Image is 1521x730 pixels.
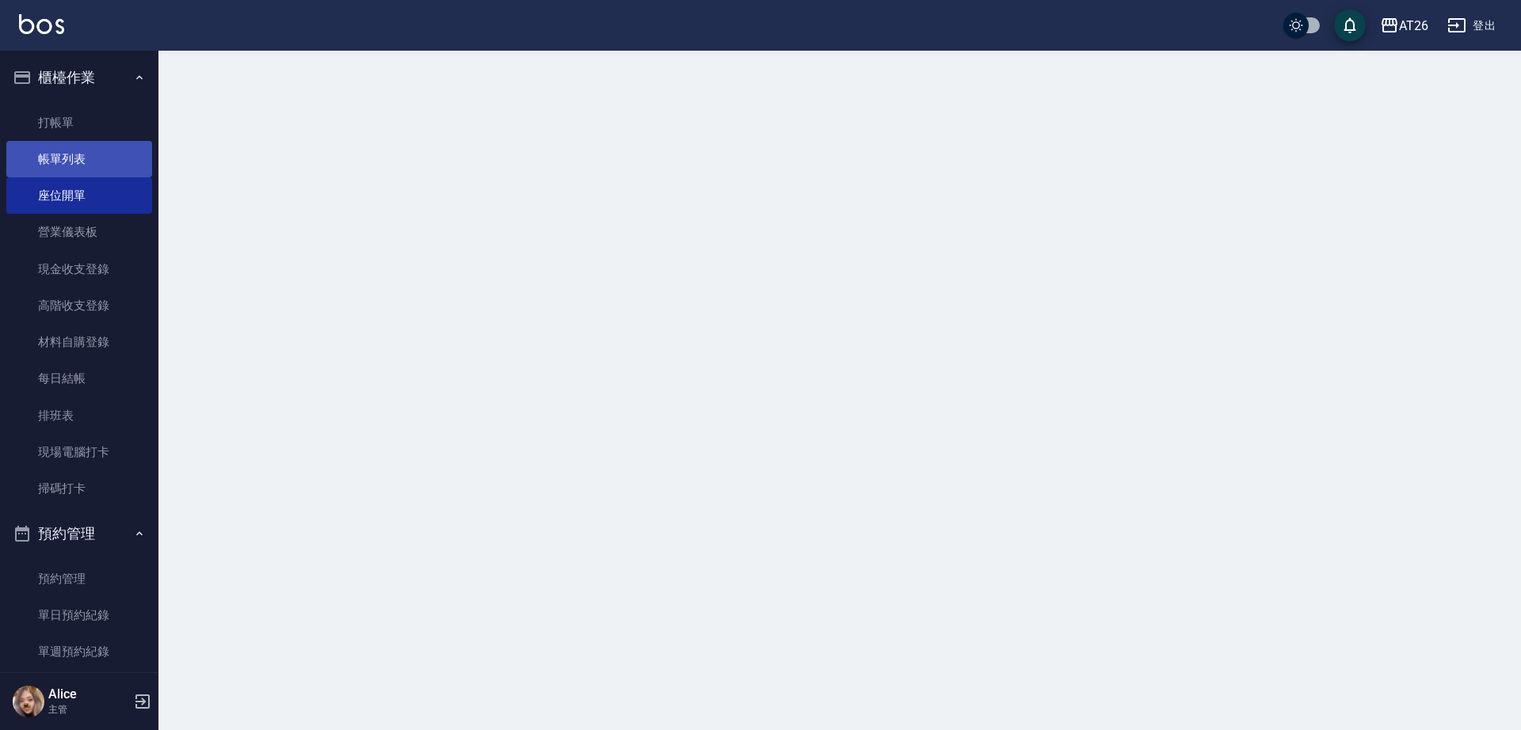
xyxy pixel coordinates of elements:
a: 單日預約紀錄 [6,597,152,633]
a: 材料自購登錄 [6,324,152,360]
button: AT26 [1374,10,1435,42]
button: 登出 [1441,11,1502,40]
a: 營業儀表板 [6,214,152,250]
p: 主管 [48,702,129,717]
img: Logo [19,14,64,34]
a: 每日結帳 [6,360,152,397]
div: AT26 [1399,16,1428,36]
a: 帳單列表 [6,141,152,177]
button: 櫃檯作業 [6,57,152,98]
img: Person [13,686,44,717]
a: 高階收支登錄 [6,287,152,324]
h5: Alice [48,686,129,702]
a: 排班表 [6,397,152,434]
a: 現場電腦打卡 [6,434,152,470]
button: 預約管理 [6,513,152,554]
a: 預約管理 [6,561,152,597]
a: 座位開單 [6,177,152,214]
a: 單週預約紀錄 [6,633,152,670]
button: save [1334,10,1366,41]
a: 掃碼打卡 [6,470,152,507]
a: 現金收支登錄 [6,251,152,287]
a: 打帳單 [6,105,152,141]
